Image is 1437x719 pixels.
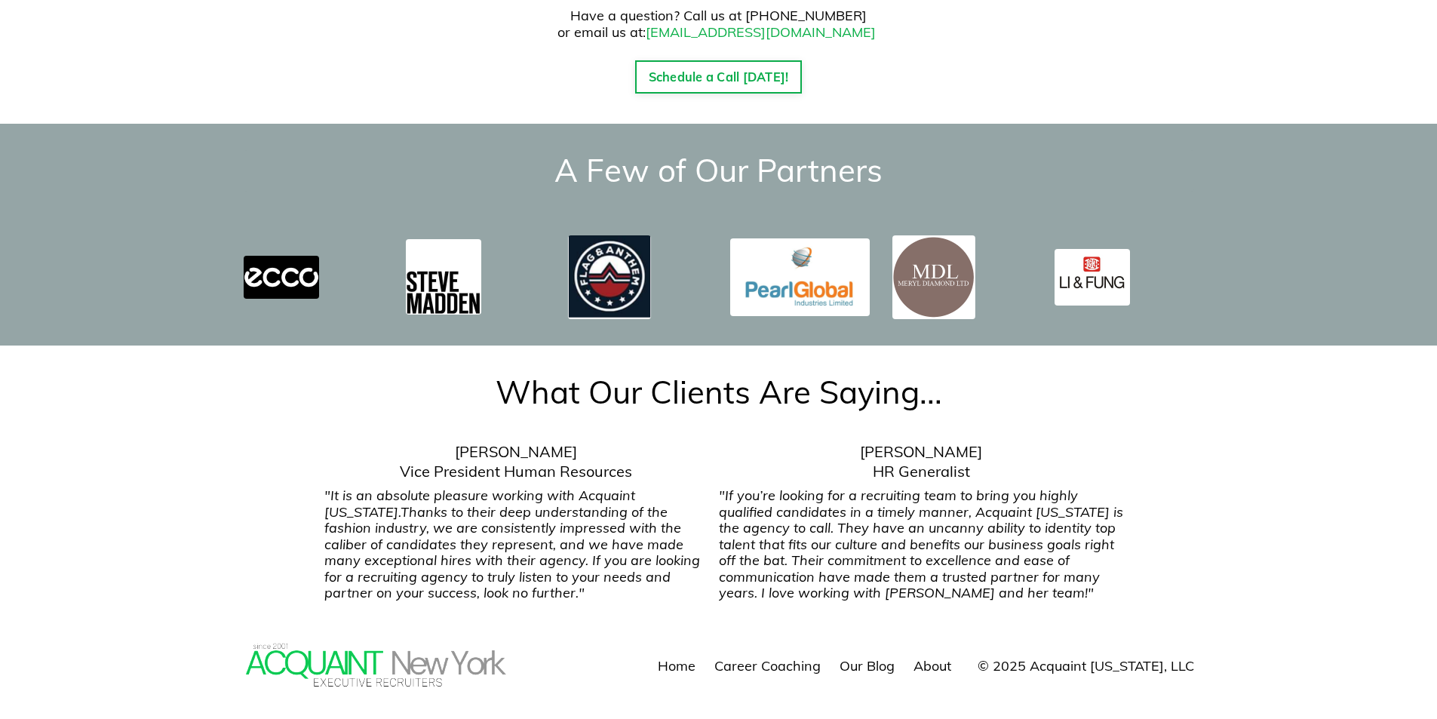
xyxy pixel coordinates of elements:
[714,657,821,674] a: Career Coaching
[244,640,508,690] img: Footer Logo
[658,657,695,674] a: Home
[913,657,951,674] a: About
[719,487,1123,602] em: "If you’re looking for a recruiting team to bring you highly qualified candidates in a timely man...
[719,442,1125,481] h5: [PERSON_NAME] HR Generalist
[324,503,700,602] em: Thanks to their deep understanding of the fashion industry, we are consistently impressed with th...
[324,442,708,481] h5: [PERSON_NAME] Vice President Human Resources
[978,657,1194,674] span: © 2025 Acquaint [US_STATE], LLC
[840,657,895,674] a: Our Blog
[646,23,876,41] a: [EMAIL_ADDRESS][DOMAIN_NAME]
[635,60,803,94] a: Schedule a Call [DATE]!
[406,8,1032,40] p: Have a question? Call us at [PHONE_NUMBER] or email us at:
[554,150,883,190] span: A Few of Our Partners
[324,487,635,521] em: "It is an absolute pleasure working with Acquaint [US_STATE].
[324,372,1113,413] h2: What Our Clients Are Saying...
